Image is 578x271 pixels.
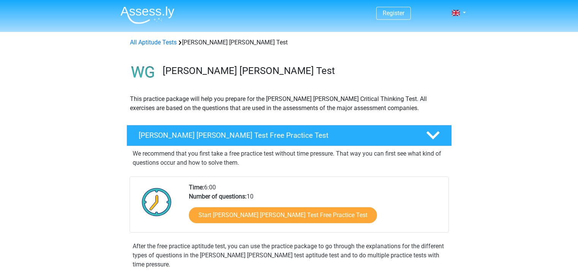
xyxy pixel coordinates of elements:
[183,183,448,232] div: 6:00 10
[130,242,449,269] div: After the free practice aptitude test, you can use the practice package to go through the explana...
[383,9,404,17] a: Register
[189,193,247,200] b: Number of questions:
[127,38,451,47] div: [PERSON_NAME] [PERSON_NAME] Test
[130,95,448,113] p: This practice package will help you prepare for the [PERSON_NAME] [PERSON_NAME] Critical Thinking...
[130,39,177,46] a: All Aptitude Tests
[189,184,204,191] b: Time:
[138,183,176,221] img: Clock
[139,131,414,140] h4: [PERSON_NAME] [PERSON_NAME] Test Free Practice Test
[127,56,159,88] img: watson glaser test
[163,65,446,77] h3: [PERSON_NAME] [PERSON_NAME] Test
[124,125,455,146] a: [PERSON_NAME] [PERSON_NAME] Test Free Practice Test
[120,6,174,24] img: Assessly
[133,149,446,167] p: We recommend that you first take a free practice test without time pressure. That way you can fir...
[189,207,377,223] a: Start [PERSON_NAME] [PERSON_NAME] Test Free Practice Test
